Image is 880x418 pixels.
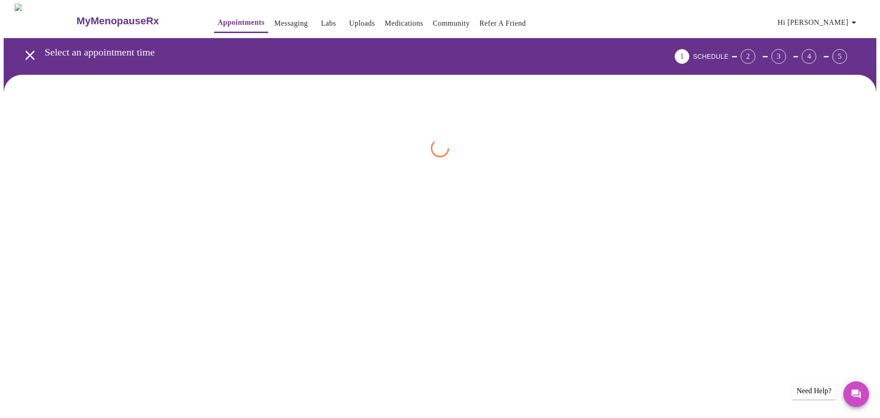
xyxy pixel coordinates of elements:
button: Appointments [214,13,268,33]
div: Need Help? [792,382,836,400]
button: Uploads [346,14,379,33]
button: Medications [381,14,427,33]
h3: MyMenopauseRx [77,15,159,27]
a: Messaging [274,17,308,30]
button: Messaging [270,14,311,33]
img: MyMenopauseRx Logo [15,4,76,38]
button: Messages [843,381,869,407]
a: Medications [385,17,423,30]
button: Labs [314,14,343,33]
div: 2 [741,49,755,64]
div: 3 [771,49,786,64]
a: Refer a Friend [479,17,526,30]
button: Hi [PERSON_NAME] [774,13,863,32]
a: Community [433,17,470,30]
button: Refer a Friend [476,14,530,33]
a: Appointments [218,16,264,29]
button: open drawer [16,42,44,69]
button: Community [429,14,473,33]
a: Labs [321,17,336,30]
div: 5 [832,49,847,64]
div: 4 [802,49,816,64]
a: Uploads [349,17,375,30]
div: 1 [675,49,689,64]
h3: Select an appointment time [45,46,624,58]
span: Hi [PERSON_NAME] [778,16,859,29]
span: SCHEDULE [693,53,728,60]
a: MyMenopauseRx [76,5,196,37]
